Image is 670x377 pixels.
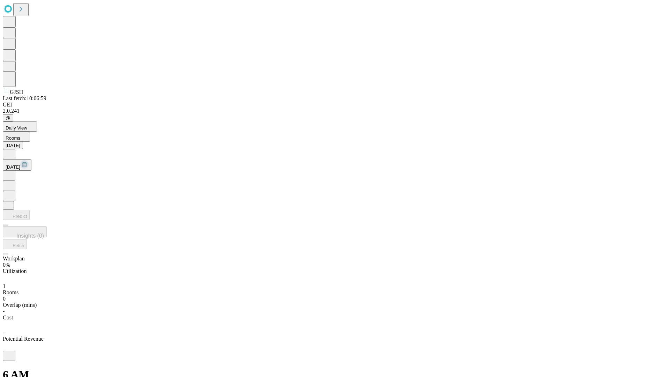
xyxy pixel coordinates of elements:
span: Utilization [3,268,27,274]
button: @ [3,114,13,121]
span: - [3,308,5,314]
span: Rooms [3,289,18,295]
span: Overlap (mins) [3,302,37,308]
span: Cost [3,315,13,320]
span: Rooms [6,135,20,141]
span: - [3,330,5,335]
button: [DATE] [3,142,23,149]
span: Insights (0) [16,233,44,239]
span: Last fetch: 10:06:59 [3,95,46,101]
button: Rooms [3,132,30,142]
button: [DATE] [3,159,31,171]
span: Potential Revenue [3,336,44,342]
span: 0 [3,296,6,302]
div: 2.0.241 [3,108,667,114]
span: Daily View [6,125,27,131]
span: @ [6,115,10,120]
span: [DATE] [6,164,20,170]
button: Daily View [3,121,37,132]
div: GEI [3,102,667,108]
button: Predict [3,210,30,220]
button: Insights (0) [3,226,47,237]
span: 0% [3,262,10,268]
span: 1 [3,283,6,289]
button: Fetch [3,239,27,249]
span: Workplan [3,256,25,261]
span: GJSH [10,89,23,95]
